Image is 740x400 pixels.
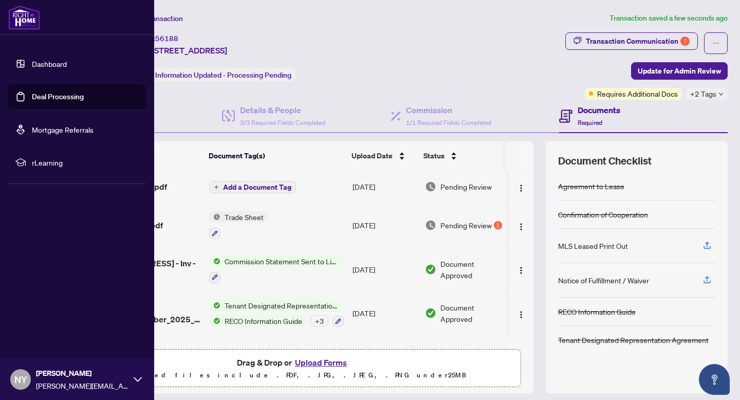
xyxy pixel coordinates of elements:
td: [DATE] [348,247,421,292]
img: Logo [517,184,525,192]
span: Pending Review [440,181,492,192]
span: Drag & Drop orUpload FormsSupported files include .PDF, .JPG, .JPEG, .PNG under25MB [66,350,521,388]
span: D408-[STREET_ADDRESS] [127,44,227,57]
th: Document Tag(s) [205,141,347,170]
button: Add a Document Tag [209,180,296,194]
h4: Documents [578,104,620,116]
span: [PERSON_NAME][EMAIL_ADDRESS][DOMAIN_NAME] [36,380,128,391]
span: [PERSON_NAME] [36,368,128,379]
th: Upload Date [347,141,419,170]
span: 56188 [155,34,178,43]
img: Document Status [425,264,436,275]
img: Status Icon [209,211,220,223]
span: Requires Additional Docs [597,88,678,99]
div: 1 [680,37,690,46]
button: Logo [513,305,529,321]
div: Status: [127,68,295,82]
span: 3/3 Required Fields Completed [240,119,325,126]
img: Logo [517,311,525,319]
button: Status IconTenant Designated Representation AgreementStatus IconRECO Information Guide+3 [209,300,344,328]
button: Status IconCommission Statement Sent to Listing Brokerage [209,256,342,283]
span: 1/1 Required Fields Completed [406,119,491,126]
span: Document Approved [440,302,505,324]
span: +2 Tags [690,88,716,100]
span: rLearning [32,157,139,168]
img: Status Icon [209,315,220,326]
span: Trade Sheet [220,211,268,223]
div: Transaction Communication [586,33,690,49]
a: Mortgage Referrals [32,125,94,134]
td: [DATE] [348,292,421,336]
div: Tenant Designated Representation Agreement [558,334,709,346]
img: Document Status [425,181,436,192]
span: RECO Information Guide [220,315,306,326]
article: Transaction saved a few seconds ago [609,12,728,24]
a: Deal Processing [32,92,84,101]
button: Update for Admin Review [631,62,728,80]
span: Status [423,150,445,161]
span: Pending Review [440,220,492,231]
p: Supported files include .PDF, .JPG, .JPEG, .PNG under 25 MB [72,369,514,381]
button: Open asap [699,364,730,395]
div: + 3 [310,315,328,326]
button: Logo [513,178,529,195]
span: Document Approved [440,258,505,281]
img: Status Icon [209,256,220,267]
h4: Commission [406,104,491,116]
span: ellipsis [712,40,719,47]
img: Document Status [425,220,436,231]
img: Document Status [425,307,436,319]
td: [DATE] [348,203,421,247]
div: 1 [494,221,502,229]
a: Dashboard [32,59,67,68]
h4: Details & People [240,104,325,116]
button: Logo [513,261,529,278]
span: Information Updated - Processing Pending [155,70,291,80]
span: down [718,92,724,97]
span: Document Checklist [558,154,652,168]
div: Confirmation of Cooperation [558,209,648,220]
div: RECO Information Guide [558,306,636,317]
img: logo [8,5,40,30]
button: Upload Forms [292,356,350,369]
span: Update for Admin Review [638,63,721,79]
button: Add a Document Tag [209,181,296,193]
img: Status Icon [209,300,220,311]
button: Transaction Communication1 [565,32,698,50]
span: NY [14,372,27,387]
img: Logo [517,266,525,275]
button: Status IconTrade Sheet [209,211,268,239]
span: Add a Document Tag [223,184,291,191]
span: Drag & Drop or [237,356,350,369]
button: Logo [513,217,529,233]
th: Status [419,141,507,170]
td: [DATE] [348,170,421,203]
div: Notice of Fulfillment / Waiver [558,275,649,286]
span: Upload Date [351,150,393,161]
div: Agreement to Lease [558,180,624,192]
span: Required [578,119,602,126]
img: Logo [517,223,525,231]
span: Tenant Designated Representation Agreement [220,300,342,311]
span: Commission Statement Sent to Listing Brokerage [220,256,342,267]
div: MLS Leased Print Out [558,240,628,251]
span: plus [214,185,219,190]
span: View Transaction [128,14,183,23]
